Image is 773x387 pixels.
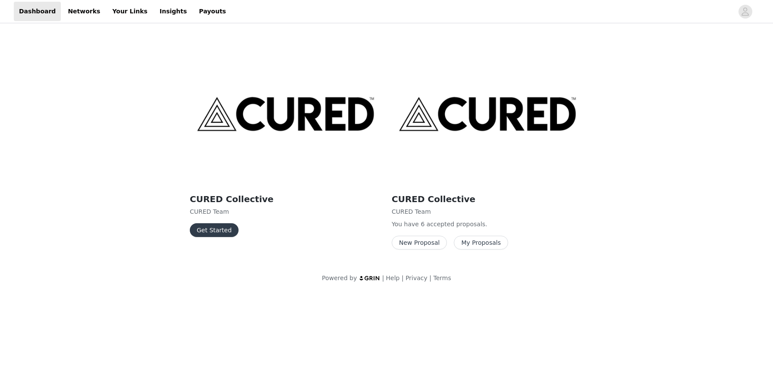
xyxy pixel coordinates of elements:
h2: CURED Collective [392,193,583,206]
a: Help [386,275,400,281]
a: Networks [63,2,105,21]
a: Terms [433,275,451,281]
button: New Proposal [392,236,447,250]
a: Privacy [405,275,427,281]
a: Payouts [194,2,231,21]
span: | [382,275,384,281]
img: CURED Nutrition - Shopify [190,42,381,186]
img: CURED Nutrition - WooCommerce [392,42,583,186]
button: My Proposals [454,236,508,250]
span: | [429,275,431,281]
a: Dashboard [14,2,61,21]
a: Your Links [107,2,153,21]
p: CURED Team [190,207,381,216]
div: avatar [741,5,749,19]
img: logo [359,275,380,281]
h2: CURED Collective [190,193,381,206]
button: Get Started [190,223,239,237]
span: Powered by [322,275,357,281]
p: CURED Team [392,207,583,216]
a: Insights [154,2,192,21]
span: | [402,275,404,281]
p: You have 6 accepted proposal . [392,220,583,229]
span: s [482,221,485,228]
